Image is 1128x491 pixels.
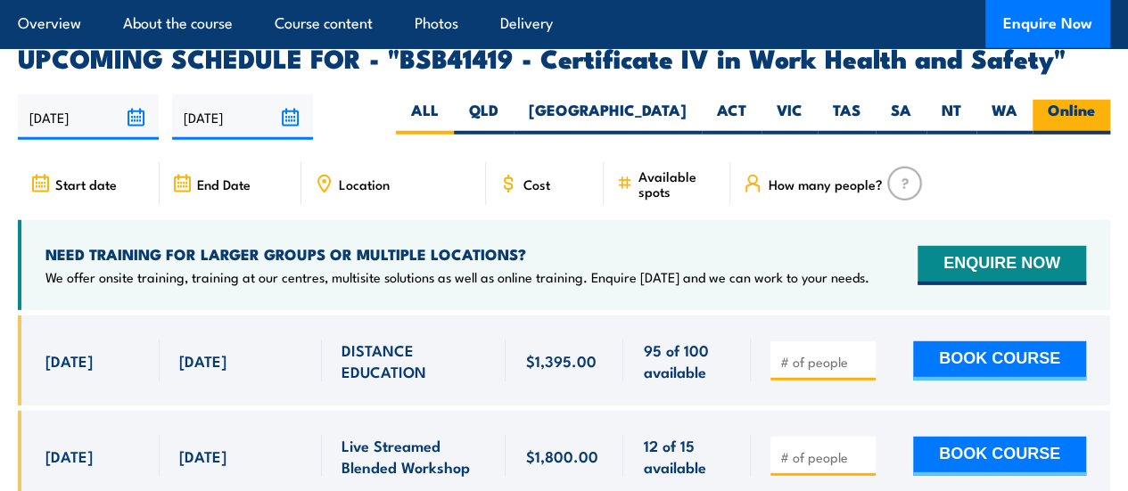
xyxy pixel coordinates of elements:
[396,100,454,135] label: ALL
[780,353,869,371] input: # of people
[913,341,1086,381] button: BOOK COURSE
[172,94,313,140] input: To date
[976,100,1033,135] label: WA
[818,100,876,135] label: TAS
[45,350,93,371] span: [DATE]
[1033,100,1110,135] label: Online
[55,176,117,192] span: Start date
[643,435,731,477] span: 12 of 15 available
[702,100,762,135] label: ACT
[18,45,1110,69] h2: UPCOMING SCHEDULE FOR - "BSB41419 - Certificate IV in Work Health and Safety"
[525,350,596,371] span: $1,395.00
[638,168,719,199] span: Available spots
[525,446,597,466] span: $1,800.00
[913,437,1086,476] button: BOOK COURSE
[339,176,390,192] span: Location
[45,268,869,286] p: We offer onsite training, training at our centres, multisite solutions as well as online training...
[45,446,93,466] span: [DATE]
[918,246,1086,285] button: ENQUIRE NOW
[762,100,818,135] label: VIC
[45,244,869,264] h4: NEED TRAINING FOR LARGER GROUPS OR MULTIPLE LOCATIONS?
[780,448,869,466] input: # of people
[523,176,550,192] span: Cost
[197,176,251,192] span: End Date
[926,100,976,135] label: NT
[342,340,487,381] span: DISTANCE EDUCATION
[179,350,226,371] span: [DATE]
[454,100,514,135] label: QLD
[514,100,702,135] label: [GEOGRAPHIC_DATA]
[179,446,226,466] span: [DATE]
[768,176,882,192] span: How many people?
[18,94,159,140] input: From date
[643,340,731,381] span: 95 of 100 available
[342,435,487,477] span: Live Streamed Blended Workshop
[876,100,926,135] label: SA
